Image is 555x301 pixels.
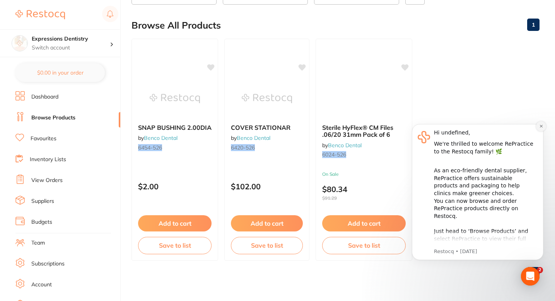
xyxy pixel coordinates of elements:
button: Add to cart [322,215,406,231]
img: COVER STATIONAR [242,79,292,118]
a: Benco Dental [237,134,270,141]
b: SNAP BUSHING 2.00DIA [138,124,212,131]
a: Benco Dental [144,134,178,141]
a: Suppliers [31,197,54,205]
span: Sterile HyFlex® CM Files .06/20 31mm Pack of 6 [322,124,393,138]
p: $102.00 [231,182,303,191]
span: $91.29 [322,196,406,201]
h2: Browse All Products [131,20,221,31]
h4: Expressions Dentistry [32,35,110,43]
a: Restocq Logo [15,6,65,24]
button: $0.00 in your order [15,63,105,82]
a: Team [31,239,45,247]
a: Favourites [31,135,56,143]
a: View Orders [31,177,63,184]
a: Dashboard [31,93,58,101]
em: 6024-526 [322,151,346,158]
p: $80.34 [322,185,406,201]
a: Benco Dental [328,142,362,149]
a: Subscriptions [31,260,65,268]
button: Add to cart [231,215,303,231]
span: by [138,134,178,141]
span: 2 [537,267,543,273]
a: Budgets [31,218,52,226]
em: 6420-526 [231,144,255,151]
div: Open Intercom Messenger [521,267,540,286]
iframe: To enrich screen reader interactions, please activate Accessibility in Grammarly extension settings [400,112,555,280]
em: 6454-526 [138,144,162,151]
b: Sterile HyFlex® CM Files .06/20 31mm Pack of 6 [322,124,406,138]
img: Restocq Logo [15,10,65,19]
button: Save to list [231,237,303,254]
a: Inventory Lists [30,156,66,163]
button: Save to list [322,237,406,254]
button: Save to list [138,237,212,254]
span: by [231,134,270,141]
span: COVER STATIONAR [231,124,290,131]
img: Expressions Dentistry [12,36,27,51]
a: Account [31,281,52,289]
a: Browse Products [31,114,75,122]
p: Switch account [32,44,110,52]
p: $2.00 [138,182,212,191]
b: COVER STATIONAR [231,124,303,131]
img: SNAP BUSHING 2.00DIA [150,79,200,118]
span: by [322,142,362,149]
img: Sterile HyFlex® CM Files .06/20 31mm Pack of 6 [339,79,389,118]
a: 1 [527,17,540,32]
small: On Sale [322,172,406,177]
button: Add to cart [138,215,212,231]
